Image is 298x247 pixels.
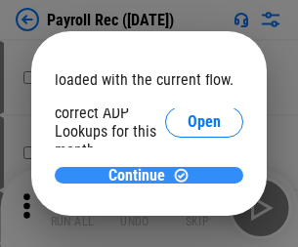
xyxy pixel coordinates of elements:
span: Continue [108,168,165,184]
img: Continue [173,167,190,184]
button: ContinueContinue [55,167,243,184]
div: Please select the correct ADP Lookups for this month [55,85,165,159]
span: Open [188,114,221,130]
button: Open [165,106,243,138]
